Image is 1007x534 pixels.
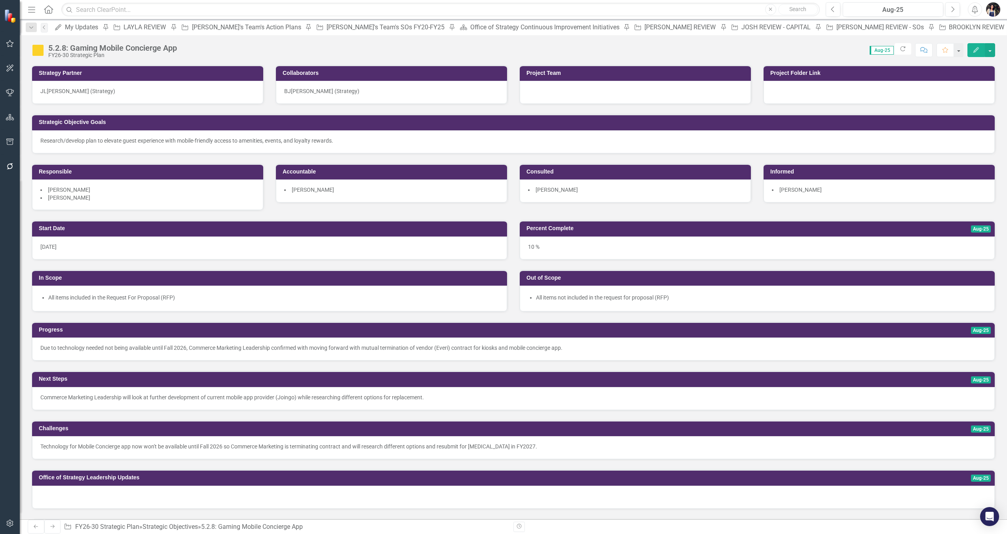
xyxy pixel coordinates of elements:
div: 10 % [520,236,995,259]
span: Aug-25 [971,327,991,334]
h3: Project Team [526,70,747,76]
h3: Start Date [39,225,503,231]
span: Aug-25 [971,376,991,383]
h3: Informed [770,169,991,175]
div: Aug-25 [845,5,940,15]
span: [PERSON_NAME] [536,187,578,193]
div: BJ [284,87,291,95]
button: Search [778,4,818,15]
div: [PERSON_NAME] (Strategy) [47,87,115,95]
p: Research/develop plan to elevate guest experience with mobile-friendly access to amenities, event... [40,137,986,145]
span: [DATE] [40,244,57,250]
p: Commerce Marketing Leadership will look at further development of current mobile app provider (Jo... [40,393,986,401]
span: [PERSON_NAME] [48,187,90,193]
a: [PERSON_NAME] REVIEW [631,22,718,32]
span: Aug-25 [971,475,991,482]
h3: In Scope [39,275,503,281]
span: Search [789,6,806,12]
a: My Updates [52,22,101,32]
img: Layla Freeman [986,2,1000,17]
span: Aug-25 [870,46,894,55]
div: FY26-30 Strategic Plan [48,52,177,58]
h3: Accountable [283,169,503,175]
button: Aug-25 [843,2,943,17]
div: [PERSON_NAME] REVIEW [644,22,718,32]
span: Aug-25 [971,425,991,433]
h3: Consulted [526,169,747,175]
div: JOSH REVIEW - CAPITAL [741,22,813,32]
span: [PERSON_NAME] [48,195,90,201]
a: FY26-30 Strategic Plan [75,523,139,530]
a: [PERSON_NAME]'s Team's SOs FY20-FY25 [313,22,446,32]
a: JOSH REVIEW - CAPITAL [728,22,813,32]
div: BROOKLYN REVIEW [949,22,1007,32]
span: [PERSON_NAME] [779,187,822,193]
div: [PERSON_NAME]'s Team's SOs FY20-FY25 [327,22,446,32]
h3: Strategic Objective Goals [39,119,991,125]
span: Aug-25 [971,225,991,233]
img: Caution [32,44,44,57]
img: ClearPoint Strategy [4,9,18,23]
a: [PERSON_NAME]'s Team's Action Plans [179,22,303,32]
h3: Progress [39,327,563,333]
h3: Office of Strategy Leadership Updates [39,475,836,481]
a: BROOKLYN REVIEW [936,22,1007,32]
div: LAYLA REVIEW [123,22,168,32]
span: [PERSON_NAME] [292,187,334,193]
li: All items not included in the request for proposal (RFP) [536,294,986,301]
a: Office of Strategy Continuous Improvement Initiatives [456,22,621,32]
h3: Collaborators [283,70,503,76]
div: [PERSON_NAME]'s Team's Action Plans [192,22,303,32]
h3: Responsible [39,169,259,175]
input: Search ClearPoint... [61,3,820,17]
h3: Percent Complete [526,225,854,231]
div: 5.2.8: Gaming Mobile Concierge App [201,523,303,530]
li: All items included in the Request For Proposal (RFP) [48,294,499,301]
a: LAYLA REVIEW [110,22,168,32]
div: [PERSON_NAME] (Strategy) [291,87,359,95]
div: » » [64,523,507,532]
a: [PERSON_NAME] REVIEW - SOs [823,22,926,32]
a: Strategic Objectives [142,523,198,530]
h3: Out of Scope [526,275,991,281]
div: Office of Strategy Continuous Improvement Initiatives [470,22,621,32]
div: My Updates [65,22,101,32]
h3: Challenges [39,425,611,431]
h3: Project Folder Link [770,70,991,76]
div: 5.2.8: Gaming Mobile Concierge App [48,44,177,52]
h3: Strategy Partner [39,70,259,76]
p: Technology for Mobile Concierge app now won't be available until Fall 2026 so Commerce Marketing ... [40,442,986,450]
div: [PERSON_NAME] REVIEW - SOs [836,22,926,32]
h3: Next Steps [39,376,604,382]
div: JL [40,87,47,95]
div: Open Intercom Messenger [980,507,999,526]
p: Due to technology needed not being available until Fall 2026, Commerce Marketing Leadership confi... [40,344,986,352]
